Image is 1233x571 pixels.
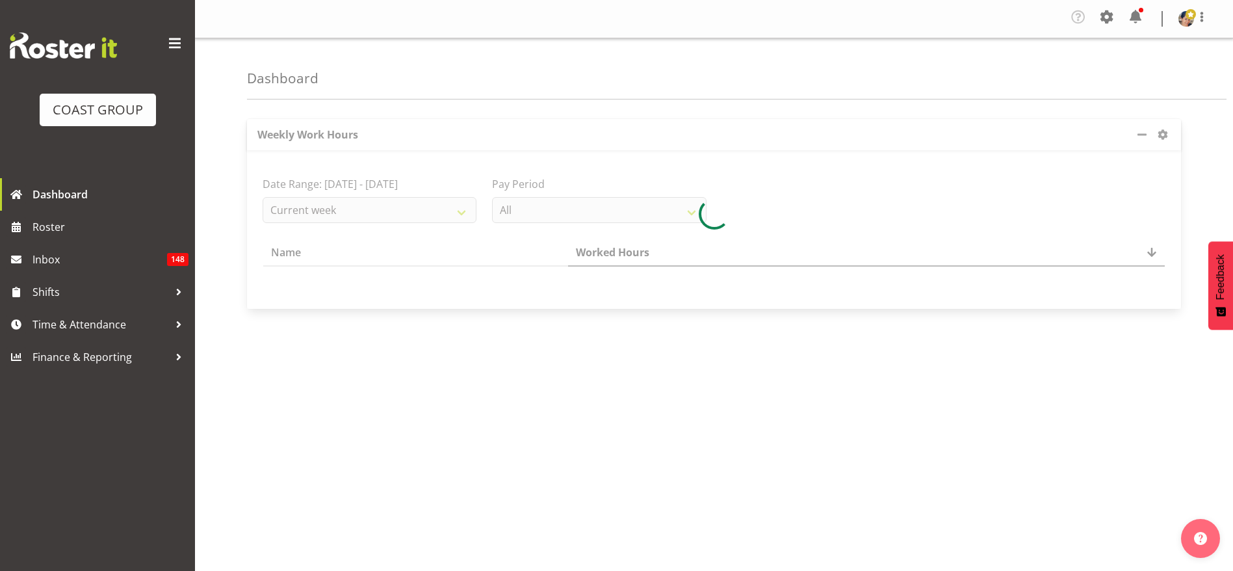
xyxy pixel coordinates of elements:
img: Rosterit website logo [10,33,117,59]
span: Inbox [32,250,167,269]
button: Feedback - Show survey [1208,241,1233,330]
span: Dashboard [32,185,188,204]
img: nicola-ransome074dfacac28780df25dcaf637c6ea5be.png [1178,11,1194,27]
span: Roster [32,217,188,237]
span: Finance & Reporting [32,347,169,367]
span: Feedback [1215,254,1227,300]
span: Shifts [32,282,169,302]
h4: Dashboard [247,71,318,86]
img: help-xxl-2.png [1194,532,1207,545]
span: Time & Attendance [32,315,169,334]
span: 148 [167,253,188,266]
div: COAST GROUP [53,100,143,120]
